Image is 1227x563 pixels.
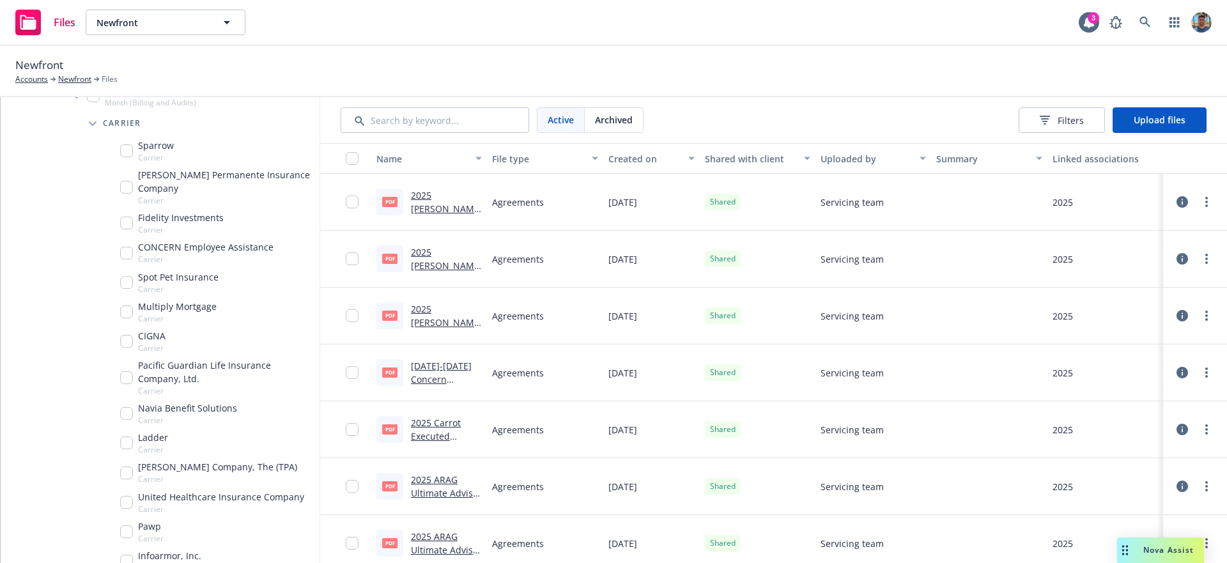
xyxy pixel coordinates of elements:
a: more [1199,422,1214,437]
span: Files [54,17,75,27]
a: more [1199,479,1214,494]
span: Infoarmor, Inc. [138,549,201,562]
input: Select all [346,152,359,165]
a: 2025 [PERSON_NAME] HMO SCR Group Contract.pdf [411,246,479,312]
input: Search by keyword... [341,107,529,133]
a: 2025 [PERSON_NAME] HMO NCR Group Contract.pdf [411,189,479,255]
div: 3 [1088,12,1099,24]
span: Agreements [492,366,544,380]
span: Pawp [138,520,164,533]
span: Ladder [138,431,168,444]
span: Carrier [138,313,217,324]
span: Agreements [492,423,544,436]
span: Carrier [138,415,237,426]
span: [DATE] [608,196,637,209]
button: Summary [931,143,1047,174]
span: Servicing team [821,537,884,550]
span: Carrier [138,504,304,514]
span: Carrier [138,474,297,484]
button: Nova Assist [1117,537,1204,563]
span: [DATE] [608,252,637,266]
span: Sparrow [138,139,174,152]
button: Upload files [1113,107,1207,133]
div: Uploaded by [821,152,912,166]
a: Files [10,4,81,40]
span: Carrier [138,195,314,206]
button: Shared with client [700,143,815,174]
a: Report a Bug [1103,10,1129,35]
a: more [1199,536,1214,551]
span: [DATE] [608,537,637,550]
span: Servicing team [821,196,884,209]
span: Agreements [492,196,544,209]
a: Search [1132,10,1158,35]
span: Shared [710,481,736,492]
a: 2025 [PERSON_NAME] [US_STATE] Service Agreement.pdf [411,303,479,369]
input: Toggle Row Selected [346,366,359,379]
span: pdf [382,367,397,377]
span: CONCERN Employee Assistance [138,240,274,254]
span: Carrier [138,152,174,163]
div: 2025 [1053,309,1073,323]
span: Filters [1058,114,1084,127]
span: Month (Billing and Audits) [105,97,196,108]
div: File type [492,152,583,166]
button: Filters [1019,107,1105,133]
span: Servicing team [821,309,884,323]
span: pdf [382,311,397,320]
a: [DATE]-[DATE] Concern Contract Executed Renewal Amendment #4.pdf [411,360,472,452]
button: Name [371,143,487,174]
span: Newfront [96,16,207,29]
input: Toggle Row Selected [346,480,359,493]
span: Agreements [492,309,544,323]
span: Navia Benefit Solutions [138,401,237,415]
span: Servicing team [821,423,884,436]
div: Linked associations [1053,152,1158,166]
span: pdf [382,254,397,263]
span: [DATE] [608,309,637,323]
span: Carrier [138,444,168,455]
span: Shared [710,253,736,265]
a: Accounts [15,73,48,85]
button: Uploaded by [815,143,931,174]
span: Shared [710,196,736,208]
div: 2025 [1053,366,1073,380]
span: [DATE] [608,480,637,493]
span: [PERSON_NAME] Company, The (TPA) [138,460,297,474]
span: Fidelity Investments [138,211,224,224]
input: Toggle Row Selected [346,423,359,436]
a: Newfront [58,73,91,85]
span: Carrier [138,385,314,396]
span: pdf [382,197,397,206]
span: Carrier [138,533,164,544]
span: Agreements [492,252,544,266]
a: 2025 ARAG Ultimate Advisor Plus Policy.pdf [411,474,482,513]
span: Newfront [15,57,63,73]
div: Summary [936,152,1028,166]
span: Spot Pet Insurance [138,270,219,284]
span: Multiply Mortgage [138,300,217,313]
div: Created on [608,152,681,166]
button: File type [487,143,603,174]
span: Shared [710,537,736,549]
span: Servicing team [821,252,884,266]
a: more [1199,365,1214,380]
span: pdf [382,481,397,491]
span: Agreements [492,480,544,493]
div: 2025 [1053,196,1073,209]
div: Shared with client [705,152,796,166]
input: Toggle Row Selected [346,196,359,208]
span: Carrier [138,284,219,295]
span: pdf [382,424,397,434]
a: more [1199,194,1214,210]
div: 2025 [1053,252,1073,266]
span: Active [548,113,574,127]
span: Shared [710,310,736,321]
span: Filters [1040,114,1084,127]
span: United Healthcare Insurance Company [138,490,304,504]
span: Shared [710,424,736,435]
span: Servicing team [821,480,884,493]
span: Upload files [1134,114,1185,126]
span: Pacific Guardian Life Insurance Company, Ltd. [138,359,314,385]
div: Drag to move [1117,537,1133,563]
